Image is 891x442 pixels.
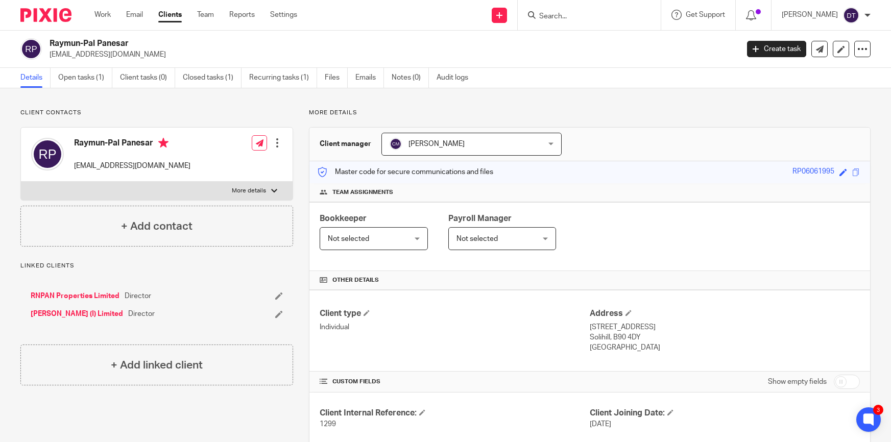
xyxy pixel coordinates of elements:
[782,10,838,20] p: [PERSON_NAME]
[31,309,123,319] a: [PERSON_NAME] (I) Limited
[538,12,630,21] input: Search
[31,291,119,301] a: RNPAN Properties Limited
[183,68,242,88] a: Closed tasks (1)
[20,8,71,22] img: Pixie
[317,167,493,177] p: Master code for secure communications and files
[456,235,498,242] span: Not selected
[50,38,595,49] h2: Raymun-Pal Panesar
[590,408,860,419] h4: Client Joining Date:
[121,218,192,234] h4: + Add contact
[128,309,155,319] span: Director
[320,139,371,149] h3: Client manager
[332,188,393,197] span: Team assignments
[20,68,51,88] a: Details
[320,421,336,428] span: 1299
[320,378,590,386] h4: CUSTOM FIELDS
[309,109,871,117] p: More details
[270,10,297,20] a: Settings
[768,377,827,387] label: Show empty fields
[197,10,214,20] a: Team
[590,332,860,342] p: Solihill, B90 4DY
[408,140,465,148] span: [PERSON_NAME]
[120,68,175,88] a: Client tasks (0)
[590,342,860,353] p: [GEOGRAPHIC_DATA]
[320,214,367,223] span: Bookkeeper
[94,10,111,20] a: Work
[320,408,590,419] h4: Client Internal Reference:
[437,68,476,88] a: Audit logs
[111,357,203,373] h4: + Add linked client
[320,322,590,332] p: Individual
[355,68,384,88] a: Emails
[590,322,860,332] p: [STREET_ADDRESS]
[325,68,348,88] a: Files
[20,38,42,60] img: svg%3E
[392,68,429,88] a: Notes (0)
[332,276,379,284] span: Other details
[126,10,143,20] a: Email
[249,68,317,88] a: Recurring tasks (1)
[390,138,402,150] img: svg%3E
[792,166,834,178] div: RP06061995
[686,11,725,18] span: Get Support
[74,138,190,151] h4: Raymun-Pal Panesar
[590,421,611,428] span: [DATE]
[320,308,590,319] h4: Client type
[50,50,732,60] p: [EMAIL_ADDRESS][DOMAIN_NAME]
[229,10,255,20] a: Reports
[232,187,266,195] p: More details
[20,109,293,117] p: Client contacts
[873,405,883,415] div: 3
[125,291,151,301] span: Director
[747,41,806,57] a: Create task
[448,214,512,223] span: Payroll Manager
[158,138,168,148] i: Primary
[328,235,369,242] span: Not selected
[58,68,112,88] a: Open tasks (1)
[843,7,859,23] img: svg%3E
[158,10,182,20] a: Clients
[20,262,293,270] p: Linked clients
[590,308,860,319] h4: Address
[31,138,64,170] img: svg%3E
[74,161,190,171] p: [EMAIL_ADDRESS][DOMAIN_NAME]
